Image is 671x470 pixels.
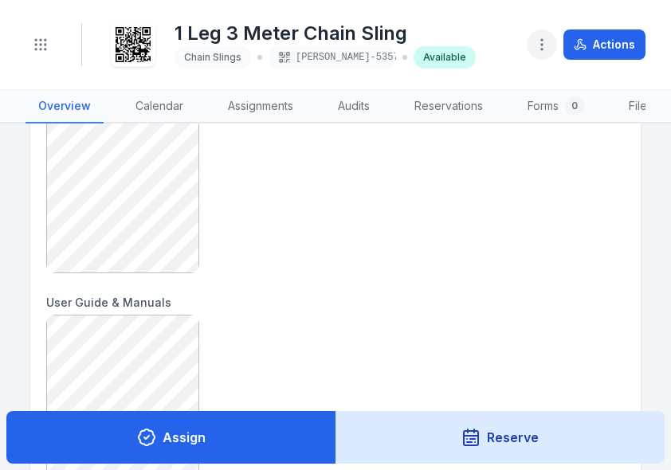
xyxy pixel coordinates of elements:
[335,411,665,464] button: Reserve
[565,96,584,116] div: 0
[26,29,56,60] button: Toggle navigation
[46,296,171,309] span: User Guide & Manuals
[269,46,396,69] div: [PERSON_NAME]-5357
[402,90,496,123] a: Reservations
[175,21,476,46] h1: 1 Leg 3 Meter Chain Sling
[515,90,597,123] a: Forms0
[215,90,306,123] a: Assignments
[6,411,336,464] button: Assign
[123,90,196,123] a: Calendar
[184,51,241,63] span: Chain Slings
[414,46,476,69] div: Available
[26,90,104,123] a: Overview
[563,29,645,60] button: Actions
[325,90,383,123] a: Audits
